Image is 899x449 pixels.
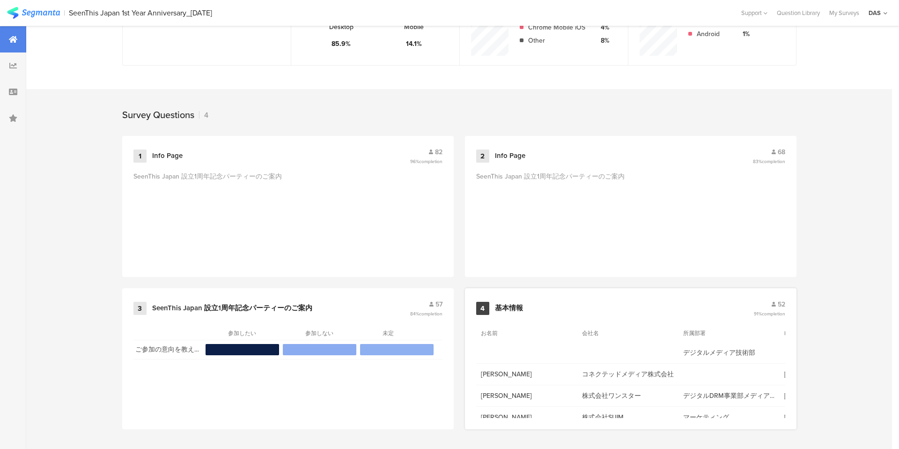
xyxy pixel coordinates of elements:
div: 8% [593,36,609,45]
a: Question Library [772,8,825,17]
div: 85.9% [332,39,351,49]
section: 参加しない [305,329,333,337]
div: 1% [733,29,750,39]
div: Chrome Mobile iOS [528,22,585,32]
section: ご参加の意向を教えていただけますでしょうか？お忙しいところ恐れ入りますが、日程ご調整の上ぜひご参加いただけますと幸いです。 [135,344,201,355]
div: 3 [133,302,147,315]
span: 57 [435,299,442,309]
span: 68 [778,147,785,157]
span: 96% [410,158,442,165]
div: DAS [869,8,881,17]
section: 1.8% [283,344,356,355]
span: 84% [410,310,442,317]
div: 1 [133,150,147,163]
span: 83% [753,158,785,165]
span: [EMAIL_ADDRESS][DOMAIN_NAME] [784,412,876,422]
section: 98.2% [206,344,279,355]
div: Mobile [404,22,424,32]
span: 株式会社SUIM [582,412,674,422]
span: [PERSON_NAME] [481,412,573,422]
span: 株式会社ワンスター [582,391,674,401]
div: Other [528,36,585,45]
div: 4 [199,110,208,120]
span: [PERSON_NAME] [481,391,573,401]
section: Email [784,329,826,337]
div: Android [697,29,726,39]
section: お名前 [481,329,523,337]
span: [PERSON_NAME][EMAIL_ADDRESS][DOMAIN_NAME] [784,391,876,401]
span: デジタルメディア技術部 [683,348,775,358]
span: completion [762,158,785,165]
section: 参加したい [228,329,256,337]
div: Support [741,6,767,20]
div: Desktop [329,22,354,32]
section: 未定 [383,329,411,337]
span: 82 [435,147,442,157]
div: Info Page [495,151,525,161]
a: My Surveys [825,8,864,17]
div: 4 [476,302,489,315]
div: SeenThis Japan 1st Year Anniversary_[DATE] [69,8,212,17]
span: マーケティング [683,412,775,422]
span: completion [419,158,442,165]
div: SeenThis Japan 設立1周年記念パーティーのご案内 [476,172,625,266]
div: SeenThis Japan 設立1周年記念パーティーのご案内 [133,172,282,266]
span: [PERSON_NAME] [481,369,573,379]
span: 52 [778,299,785,309]
span: [EMAIL_ADDRESS][DOMAIN_NAME] [784,369,876,379]
span: completion [419,310,442,317]
div: Info Page [152,151,183,161]
section: 会社名 [582,329,624,337]
div: Survey Questions [122,108,194,122]
img: segmanta logo [7,7,60,19]
span: completion [762,310,785,317]
div: 2 [476,150,489,163]
span: コネクテッドメディア株式会社 [582,369,674,379]
section: 0.0% [360,344,434,355]
div: SeenThis Japan 設立1周年記念パーティーのご案内 [152,304,312,313]
section: 所属部署 [683,329,725,337]
span: 91% [754,310,785,317]
div: 4% [593,22,609,32]
div: | [64,7,65,18]
div: 基本情報 [495,304,523,313]
div: 14.1% [406,39,422,49]
span: デジタルDRM事業部メディア本部 [683,391,775,401]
